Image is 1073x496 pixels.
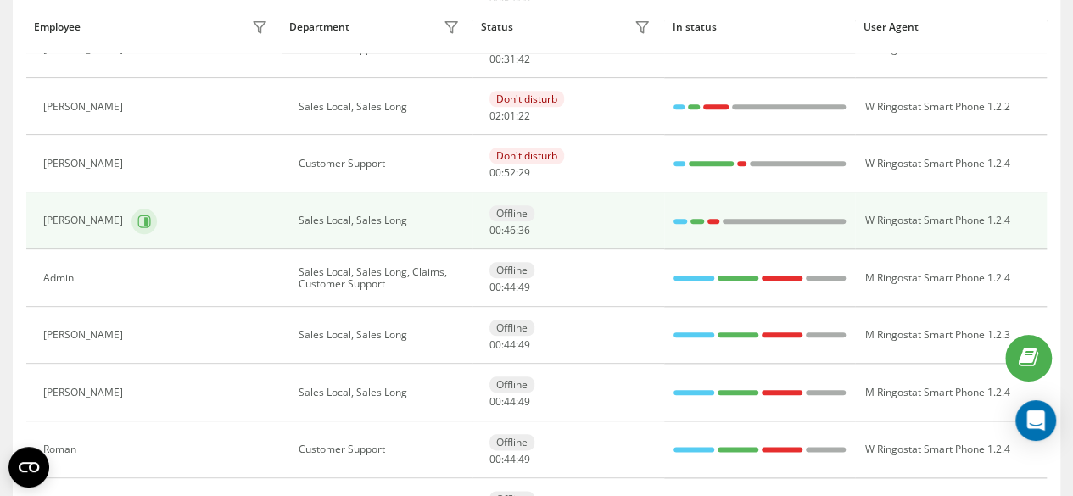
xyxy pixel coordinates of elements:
[489,109,501,123] span: 02
[504,52,516,66] span: 31
[489,280,501,294] span: 00
[489,225,530,237] div: : :
[289,21,349,33] div: Department
[489,376,534,393] div: Offline
[504,452,516,466] span: 44
[43,272,78,284] div: Admin
[299,101,464,113] div: Sales Local, Sales Long
[489,52,501,66] span: 00
[299,158,464,170] div: Customer Support
[299,266,464,291] div: Sales Local, Sales Long, Claims, Customer Support
[43,387,127,398] div: [PERSON_NAME]
[489,396,530,408] div: : :
[43,158,127,170] div: [PERSON_NAME]
[489,452,501,466] span: 00
[518,52,530,66] span: 42
[864,156,1009,170] span: W Ringostat Smart Phone 1.2.4
[504,165,516,180] span: 52
[489,91,564,107] div: Don't disturb
[299,43,464,55] div: Customer Support
[864,442,1009,456] span: W Ringostat Smart Phone 1.2.4
[43,329,127,341] div: [PERSON_NAME]
[518,337,530,352] span: 49
[504,280,516,294] span: 44
[489,454,530,465] div: : :
[489,167,530,179] div: : :
[518,165,530,180] span: 29
[299,215,464,226] div: Sales Local, Sales Long
[299,443,464,455] div: Customer Support
[43,101,127,113] div: [PERSON_NAME]
[863,21,1039,33] div: User Agent
[489,434,534,450] div: Offline
[489,205,534,221] div: Offline
[489,223,501,237] span: 00
[481,21,513,33] div: Status
[489,337,501,352] span: 00
[489,339,530,351] div: : :
[43,43,127,55] div: [PERSON_NAME]
[518,280,530,294] span: 49
[489,165,501,180] span: 00
[8,447,49,488] button: Open CMP widget
[299,387,464,398] div: Sales Local, Sales Long
[489,110,530,122] div: : :
[864,99,1009,114] span: W Ringostat Smart Phone 1.2.2
[518,452,530,466] span: 49
[489,394,501,409] span: 00
[43,215,127,226] div: [PERSON_NAME]
[504,109,516,123] span: 01
[504,337,516,352] span: 44
[299,329,464,341] div: Sales Local, Sales Long
[864,270,1009,285] span: M Ringostat Smart Phone 1.2.4
[864,213,1009,227] span: W Ringostat Smart Phone 1.2.4
[489,281,530,293] div: : :
[34,21,81,33] div: Employee
[489,148,564,164] div: Don't disturb
[43,443,81,455] div: Roman
[672,21,847,33] div: In status
[864,385,1009,399] span: M Ringostat Smart Phone 1.2.4
[504,223,516,237] span: 46
[489,53,530,65] div: : :
[864,327,1009,342] span: M Ringostat Smart Phone 1.2.3
[518,223,530,237] span: 36
[518,109,530,123] span: 22
[1015,400,1056,441] div: Open Intercom Messenger
[518,394,530,409] span: 49
[489,262,534,278] div: Offline
[489,320,534,336] div: Offline
[504,394,516,409] span: 44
